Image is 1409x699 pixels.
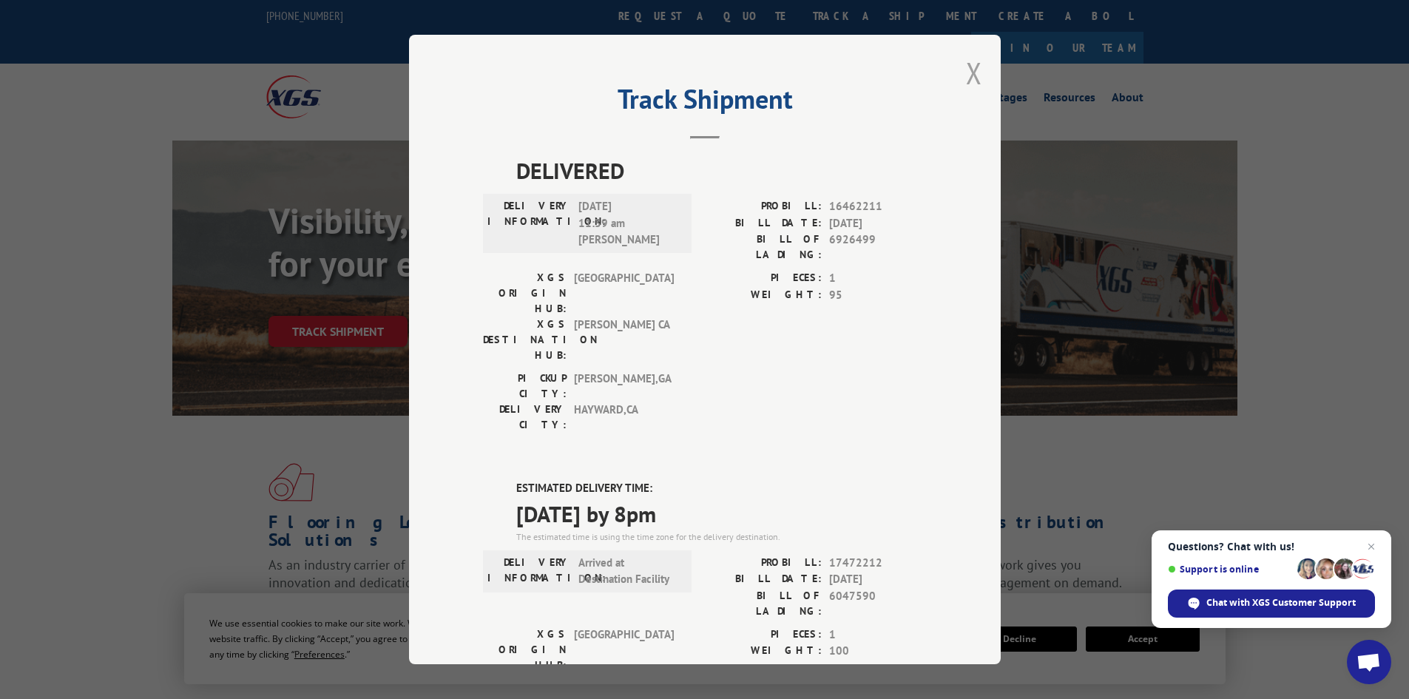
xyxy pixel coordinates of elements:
label: BILL OF LADING: [705,232,822,263]
span: [DATE] by 8pm [516,497,927,530]
div: Chat with XGS Customer Support [1168,590,1375,618]
label: XGS DESTINATION HUB: [483,317,567,363]
span: [PERSON_NAME] CA [574,317,674,363]
span: 1 [829,270,927,287]
div: Open chat [1347,640,1391,684]
button: Close modal [966,53,982,92]
label: PIECES: [705,270,822,287]
span: 1 [829,627,927,644]
span: Support is online [1168,564,1292,575]
span: Close chat [1362,538,1380,556]
span: 17472212 [829,555,927,572]
span: 100 [829,643,927,660]
label: BILL DATE: [705,215,822,232]
span: [GEOGRAPHIC_DATA] [574,270,674,317]
label: PROBILL: [705,555,822,572]
label: XGS ORIGIN HUB: [483,270,567,317]
label: XGS ORIGIN HUB: [483,627,567,673]
span: [GEOGRAPHIC_DATA] [574,627,674,673]
span: [PERSON_NAME] , GA [574,371,674,402]
span: 16462211 [829,198,927,215]
span: 95 [829,287,927,304]
label: PROBILL: [705,198,822,215]
label: WEIGHT: [705,643,822,660]
span: 6047590 [829,588,927,619]
span: [DATE] [829,215,927,232]
h2: Track Shipment [483,89,927,117]
label: DELIVERY INFORMATION: [487,198,571,249]
span: HAYWARD , CA [574,402,674,433]
label: WEIGHT: [705,287,822,304]
label: PICKUP CITY: [483,371,567,402]
span: Arrived at Destination Facility [578,555,678,588]
span: [DATE] 11:39 am [PERSON_NAME] [578,198,678,249]
label: BILL DATE: [705,571,822,588]
label: DELIVERY CITY: [483,402,567,433]
span: 6926499 [829,232,927,263]
span: DELIVERED [516,154,927,187]
div: The estimated time is using the time zone for the delivery destination. [516,530,927,544]
label: DELIVERY INFORMATION: [487,555,571,588]
span: Chat with XGS Customer Support [1206,596,1356,609]
label: BILL OF LADING: [705,588,822,619]
label: ESTIMATED DELIVERY TIME: [516,480,927,497]
span: Questions? Chat with us! [1168,541,1375,553]
span: [DATE] [829,571,927,588]
label: PIECES: [705,627,822,644]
